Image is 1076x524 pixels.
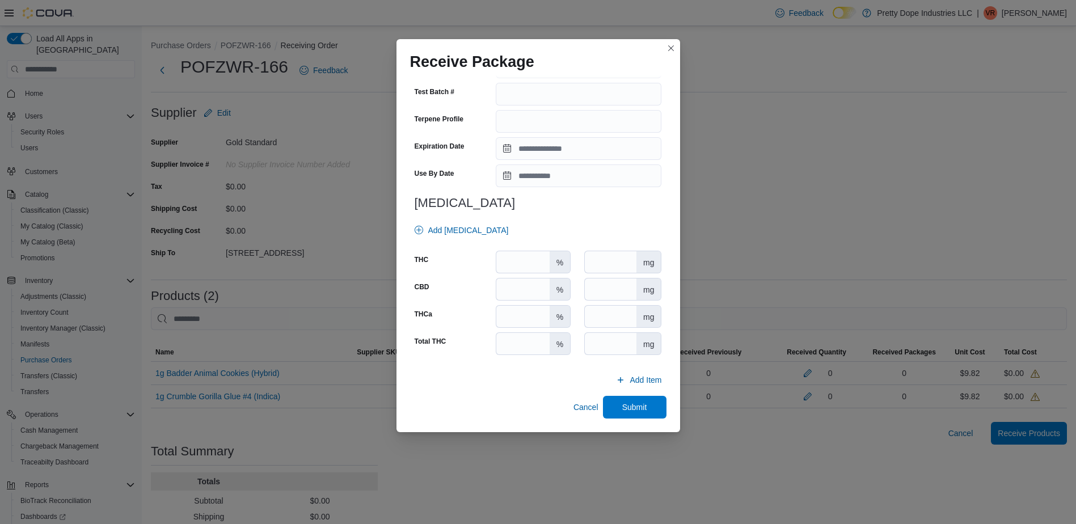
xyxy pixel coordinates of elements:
[636,306,661,327] div: mg
[550,251,570,273] div: %
[415,196,662,210] h3: [MEDICAL_DATA]
[415,282,429,291] label: CBD
[664,41,678,55] button: Closes this modal window
[636,333,661,354] div: mg
[496,137,661,160] input: Press the down key to open a popover containing a calendar.
[415,169,454,178] label: Use By Date
[415,310,432,319] label: THCa
[550,333,570,354] div: %
[410,219,513,242] button: Add [MEDICAL_DATA]
[550,278,570,300] div: %
[428,225,509,236] span: Add [MEDICAL_DATA]
[569,396,603,419] button: Cancel
[622,402,647,413] span: Submit
[415,255,429,264] label: THC
[415,115,463,124] label: Terpene Profile
[415,337,446,346] label: Total THC
[611,369,666,391] button: Add Item
[410,53,534,71] h1: Receive Package
[415,142,465,151] label: Expiration Date
[636,251,661,273] div: mg
[496,164,661,187] input: Press the down key to open a popover containing a calendar.
[636,278,661,300] div: mg
[415,87,454,96] label: Test Batch #
[603,396,666,419] button: Submit
[630,374,661,386] span: Add Item
[573,402,598,413] span: Cancel
[550,306,570,327] div: %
